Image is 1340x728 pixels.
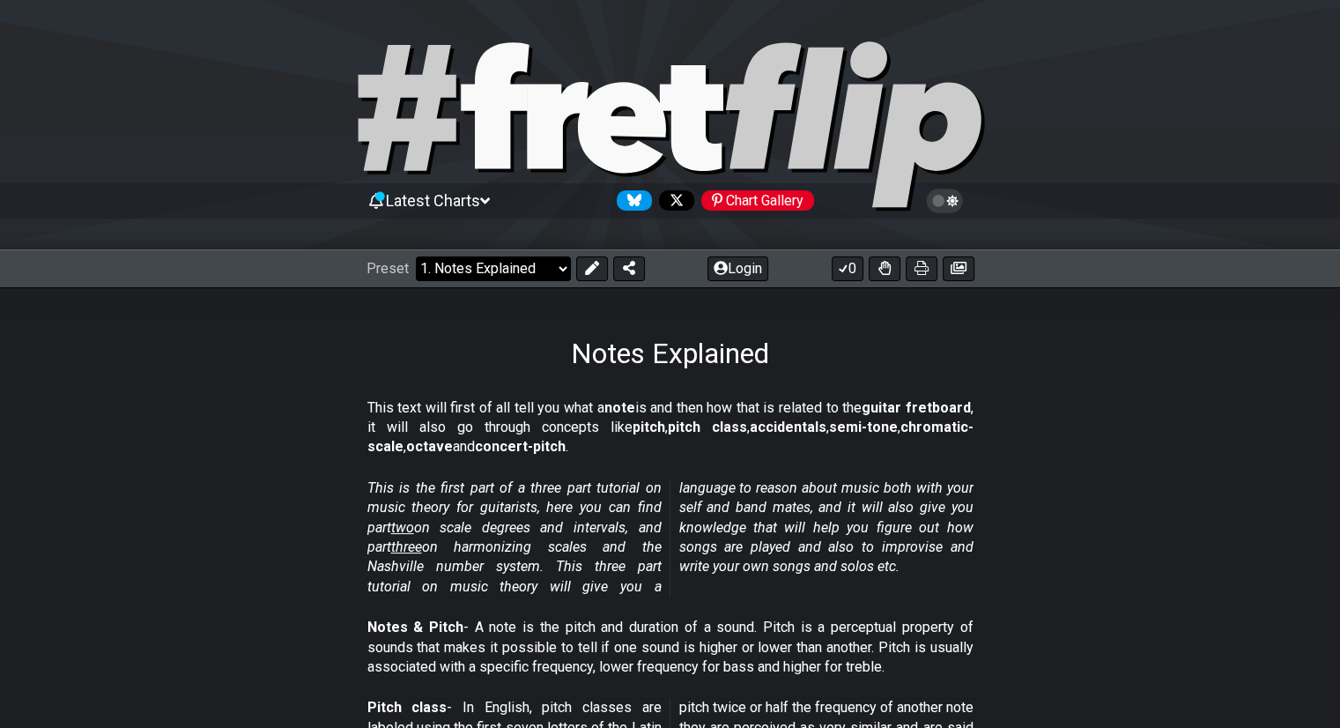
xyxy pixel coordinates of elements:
[391,519,414,536] span: two
[668,419,747,435] strong: pitch class
[367,398,974,457] p: This text will first of all tell you what a is and then how that is related to the , it will also...
[869,256,900,281] button: Toggle Dexterity for all fretkits
[367,479,974,595] em: This is the first part of a three part tutorial on music theory for guitarists, here you can find...
[386,191,480,210] span: Latest Charts
[862,399,971,416] strong: guitar fretboard
[475,438,566,455] strong: concert-pitch
[367,618,974,677] p: - A note is the pitch and duration of a sound. Pitch is a perceptual property of sounds that make...
[935,193,955,209] span: Toggle light / dark theme
[829,419,898,435] strong: semi-tone
[367,619,463,635] strong: Notes & Pitch
[832,256,863,281] button: 0
[604,399,635,416] strong: note
[416,256,571,281] select: Preset
[652,190,694,211] a: Follow #fretflip at X
[701,190,814,211] div: Chart Gallery
[943,256,974,281] button: Create image
[633,419,665,435] strong: pitch
[613,256,645,281] button: Share Preset
[571,337,769,370] h1: Notes Explained
[707,256,768,281] button: Login
[694,190,814,211] a: #fretflip at Pinterest
[576,256,608,281] button: Edit Preset
[406,438,453,455] strong: octave
[391,539,422,555] span: three
[366,260,409,277] span: Preset
[906,256,937,281] button: Print
[367,699,448,716] strong: Pitch class
[750,419,826,435] strong: accidentals
[610,190,652,211] a: Follow #fretflip at Bluesky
